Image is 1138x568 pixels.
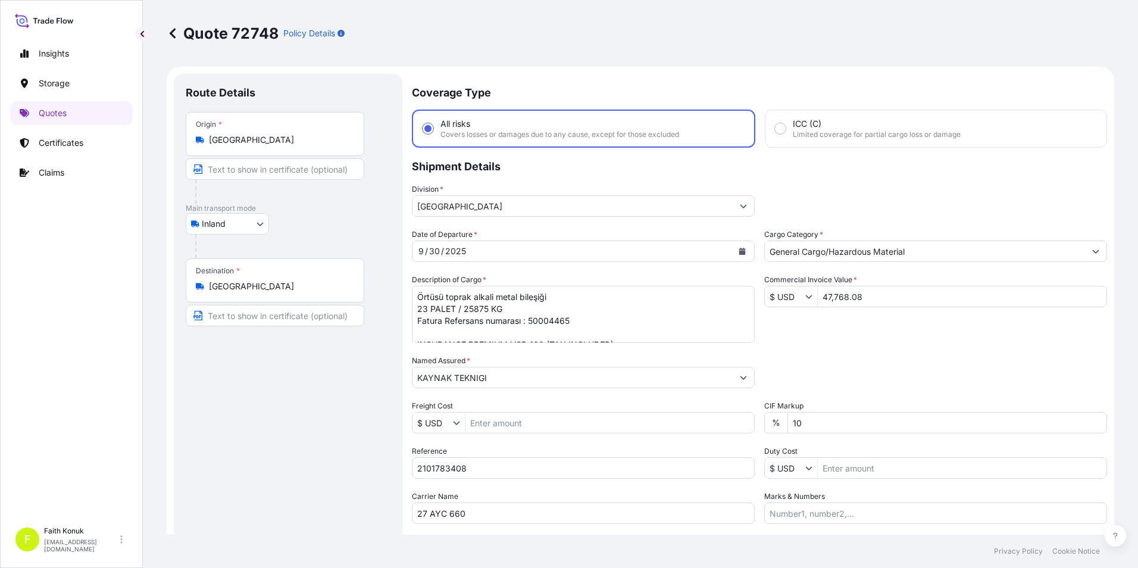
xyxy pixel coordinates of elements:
[465,412,754,433] input: Enter amount
[10,161,133,185] a: Claims
[186,158,364,180] input: Text to appear on certificate
[818,286,1106,307] input: Type amount
[733,367,754,388] button: Show suggestions
[764,400,804,412] label: CIF Markup
[453,417,465,429] button: Show suggestions
[444,244,467,258] div: year,
[283,27,335,39] p: Policy Details
[765,286,805,307] input: Commercial Invoice Value
[787,412,1107,433] input: Enter percentage
[202,218,226,230] span: Inland
[412,274,486,286] label: Description of Cargo
[423,123,433,134] input: All risksCovers losses or damages due to any cause, except for those excluded
[412,74,1107,110] p: Coverage Type
[412,457,755,479] input: Your internal reference
[10,42,133,65] a: Insights
[196,266,240,276] div: Destination
[440,118,470,130] span: All risks
[412,286,755,343] textarea: Örtüsü toprak alkali metal bileşiği 23 PALET / 25875 KG Fatura Refersans numarası : 50004465 INSU...
[764,412,787,433] div: %
[775,123,786,134] input: ICC (C)Limited coverage for partial cargo loss or damage
[186,213,269,235] button: Select transport
[24,533,31,545] span: F
[428,244,441,258] div: day,
[44,526,118,536] p: Faith Konuk
[412,445,447,457] label: Reference
[39,77,70,89] p: Storage
[417,244,425,258] div: month,
[805,462,817,474] button: Show suggestions
[186,305,364,326] input: Text to appear on certificate
[412,229,477,241] span: Date of Departure
[793,130,961,139] span: Limited coverage for partial cargo loss or damage
[1052,547,1100,556] a: Cookie Notice
[209,280,349,292] input: Destination
[733,195,754,217] button: Show suggestions
[412,195,733,217] input: Type to search division
[764,229,823,241] label: Cargo Category
[733,242,752,261] button: Calendar
[793,118,821,130] span: ICC (C)
[994,547,1043,556] a: Privacy Policy
[196,120,222,129] div: Origin
[764,503,1107,524] input: Number1, number2,...
[764,274,857,286] label: Commercial Invoice Value
[44,538,118,553] p: [EMAIL_ADDRESS][DOMAIN_NAME]
[441,244,444,258] div: /
[209,134,349,146] input: Origin
[764,445,798,457] label: Duty Cost
[412,412,453,433] input: Freight Cost
[765,457,805,479] input: Duty Cost
[412,183,443,195] label: Division
[1085,241,1106,262] button: Show suggestions
[765,241,1085,262] input: Select a commodity type
[805,291,817,302] button: Show suggestions
[412,355,470,367] label: Named Assured
[39,48,69,60] p: Insights
[412,503,755,524] input: Enter name
[39,167,64,179] p: Claims
[764,491,825,503] label: Marks & Numbers
[412,367,733,388] input: Full name
[412,491,458,503] label: Carrier Name
[10,71,133,95] a: Storage
[818,457,1106,479] input: Enter amount
[10,131,133,155] a: Certificates
[10,101,133,125] a: Quotes
[412,400,453,412] label: Freight Cost
[186,86,255,100] p: Route Details
[425,244,428,258] div: /
[167,24,279,43] p: Quote 72748
[39,137,83,149] p: Certificates
[440,130,679,139] span: Covers losses or damages due to any cause, except for those excluded
[186,204,390,213] p: Main transport mode
[412,148,1107,183] p: Shipment Details
[39,107,67,119] p: Quotes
